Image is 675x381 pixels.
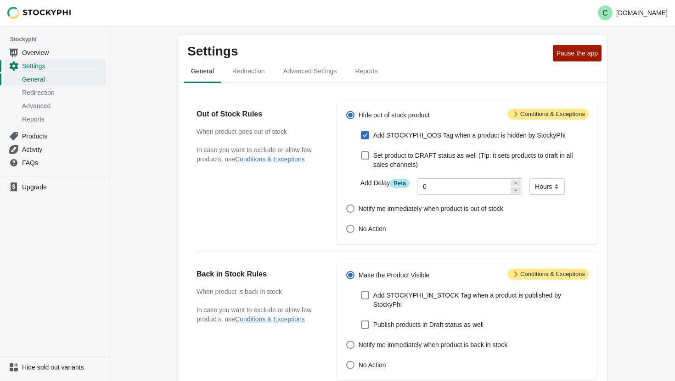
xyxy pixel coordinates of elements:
p: In case you want to exclude or allow few products, use [197,145,318,164]
span: Activity [22,145,104,154]
button: general [182,59,223,83]
img: Stockyphi [7,7,72,19]
h2: Out of Stock Rules [197,109,318,120]
button: Avatar with initials C[DOMAIN_NAME] [594,4,671,22]
span: No Action [359,224,386,233]
span: Beta [390,179,410,188]
label: Add Delay [360,178,410,188]
h2: Back in Stock Rules [197,269,318,280]
p: In case you want to exclude or allow few products, use [197,305,318,324]
button: redirection [223,59,274,83]
a: General [4,72,106,86]
span: Settings [22,61,104,71]
a: FAQs [4,156,106,169]
a: Redirection [4,86,106,99]
span: Reports [22,115,104,124]
span: Add STOCKYPHI_IN_STOCK Tag when a product is published by StockyPhi [373,291,589,309]
p: Settings [187,44,549,59]
span: Notify me immediately when product is back in stock [359,340,507,349]
span: Overview [22,48,104,57]
span: Redirection [225,63,272,79]
a: Activity [4,143,106,156]
h3: When product is back in stock [197,287,318,296]
a: Advanced [4,99,106,112]
span: Add STOCKYPHI_OOS Tag when a product is hidden by StockyPhi [373,131,566,140]
span: Conditions & Exceptions [507,269,589,280]
a: Upgrade [4,181,106,193]
span: Redirection [22,88,104,97]
span: Products [22,132,104,141]
span: Reports [348,63,385,79]
span: General [22,75,104,84]
a: Overview [4,46,106,59]
span: Hide out of stock product [359,110,430,120]
h3: When product goes out of stock [197,127,318,136]
span: Notify me immediately when product is out of stock [359,204,503,213]
a: Products [4,129,106,143]
span: Upgrade [22,182,104,192]
span: No Action [359,360,386,370]
span: Advanced Settings [276,63,344,79]
span: Set product to DRAFT status as well (Tip: it sets products to draft in all sales channels) [373,151,589,169]
a: Hide sold out variants [4,361,106,374]
text: C [602,9,608,17]
span: Conditions & Exceptions [507,109,589,120]
span: FAQs [22,158,104,167]
span: Advanced [22,101,104,110]
span: Make the Product Visible [359,271,430,280]
button: Advanced settings [274,59,346,83]
span: Hide sold out variants [22,363,104,372]
p: [DOMAIN_NAME] [616,9,668,17]
span: Pause the app [557,50,598,57]
button: Conditions & Exceptions [235,315,305,323]
a: Reports [4,112,106,126]
button: Pause the app [553,45,602,61]
span: Avatar with initials C [598,6,613,20]
span: General [184,63,221,79]
span: Publish products in Draft status as well [373,320,484,329]
span: Stockyphi [10,35,110,44]
button: reports [346,59,387,83]
a: Settings [4,59,106,72]
button: Conditions & Exceptions [235,155,305,163]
